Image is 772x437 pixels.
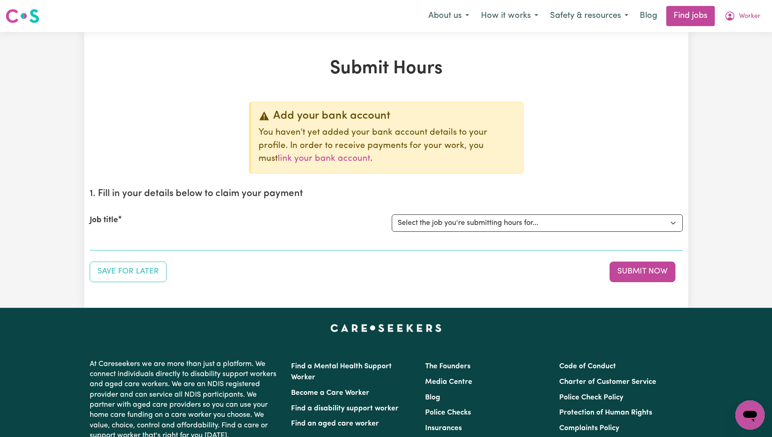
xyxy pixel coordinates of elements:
[5,5,39,27] a: Careseekers logo
[425,363,470,370] a: The Founders
[259,109,516,123] div: Add your bank account
[666,6,715,26] a: Find jobs
[425,409,471,416] a: Police Checks
[559,425,619,432] a: Complaints Policy
[90,188,683,200] h2: 1. Fill in your details below to claim your payment
[559,363,616,370] a: Code of Conduct
[90,58,683,80] h1: Submit Hours
[739,11,761,22] span: Worker
[291,405,399,412] a: Find a disability support worker
[291,363,392,381] a: Find a Mental Health Support Worker
[718,6,767,26] button: My Account
[559,409,652,416] a: Protection of Human Rights
[425,378,472,386] a: Media Centre
[90,262,167,282] button: Save your job report
[291,389,369,397] a: Become a Care Worker
[544,6,634,26] button: Safety & resources
[559,378,656,386] a: Charter of Customer Service
[475,6,544,26] button: How it works
[330,324,442,332] a: Careseekers home page
[278,154,370,163] a: link your bank account
[259,126,516,166] p: You haven't yet added your bank account details to your profile. In order to receive payments for...
[90,214,118,226] label: Job title
[610,262,675,282] button: Submit your job report
[559,394,623,401] a: Police Check Policy
[422,6,475,26] button: About us
[425,394,440,401] a: Blog
[291,420,379,427] a: Find an aged care worker
[634,6,663,26] a: Blog
[5,8,39,24] img: Careseekers logo
[735,400,765,430] iframe: Button to launch messaging window
[425,425,462,432] a: Insurances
